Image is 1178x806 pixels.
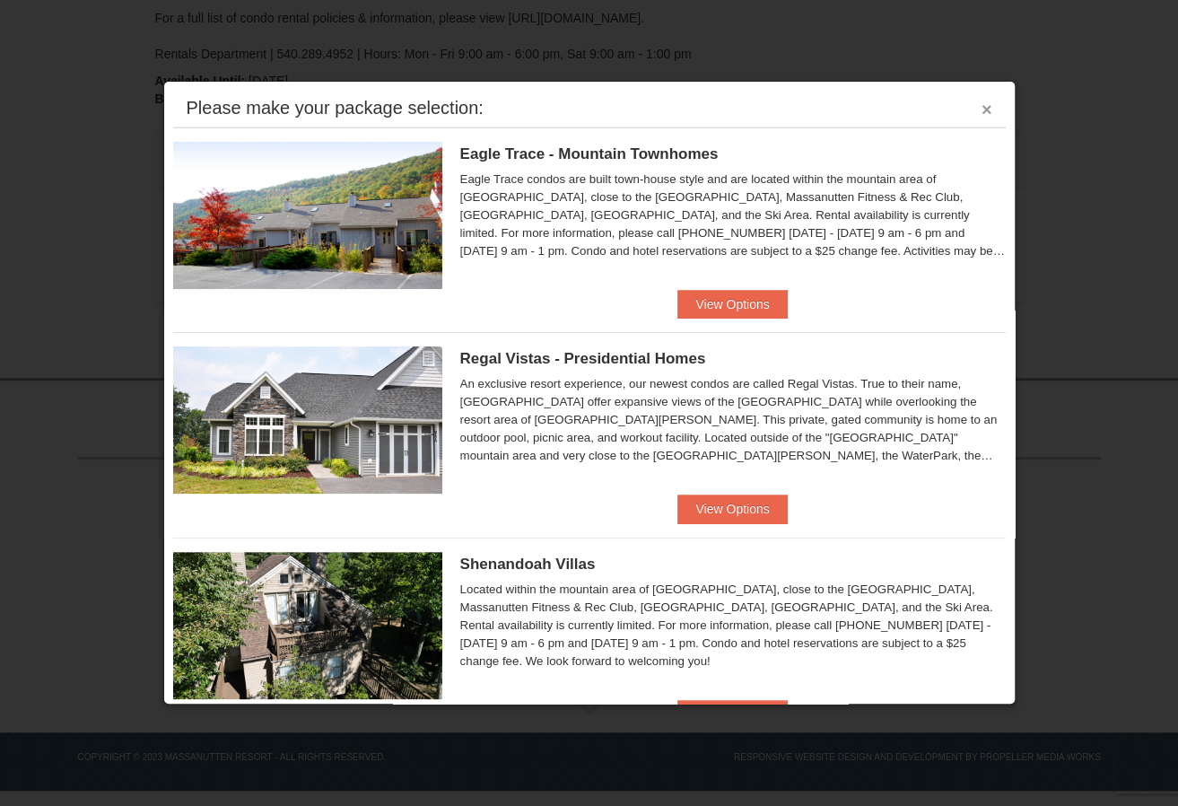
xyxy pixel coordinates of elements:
[460,375,1006,465] div: An exclusive resort experience, our newest condos are called Regal Vistas. True to their name, [G...
[677,495,787,523] button: View Options
[982,101,992,118] button: ×
[460,350,706,367] span: Regal Vistas - Presidential Homes
[677,700,787,729] button: View Options
[677,290,787,319] button: View Options
[460,581,1006,670] div: Located within the mountain area of [GEOGRAPHIC_DATA], close to the [GEOGRAPHIC_DATA], Massanutte...
[173,142,442,289] img: 19218983-1-9b289e55.jpg
[173,552,442,699] img: 19219019-2-e70bf45f.jpg
[460,145,719,162] span: Eagle Trace - Mountain Townhomes
[460,171,1006,260] div: Eagle Trace condos are built town-house style and are located within the mountain area of [GEOGRA...
[187,99,484,117] div: Please make your package selection:
[173,346,442,494] img: 19218991-1-902409a9.jpg
[460,556,596,573] span: Shenandoah Villas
